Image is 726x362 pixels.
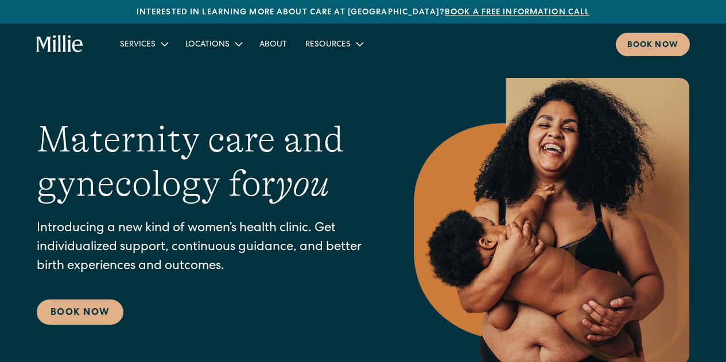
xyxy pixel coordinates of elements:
[616,33,690,56] a: Book now
[445,9,589,17] a: Book a free information call
[37,299,123,325] a: Book Now
[37,220,368,277] p: Introducing a new kind of women’s health clinic. Get individualized support, continuous guidance,...
[176,34,250,53] div: Locations
[305,39,351,51] div: Resources
[275,163,329,204] em: you
[185,39,230,51] div: Locations
[296,34,371,53] div: Resources
[111,34,176,53] div: Services
[627,40,678,52] div: Book now
[250,34,296,53] a: About
[120,39,156,51] div: Services
[36,35,83,53] a: home
[37,118,368,206] h1: Maternity care and gynecology for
